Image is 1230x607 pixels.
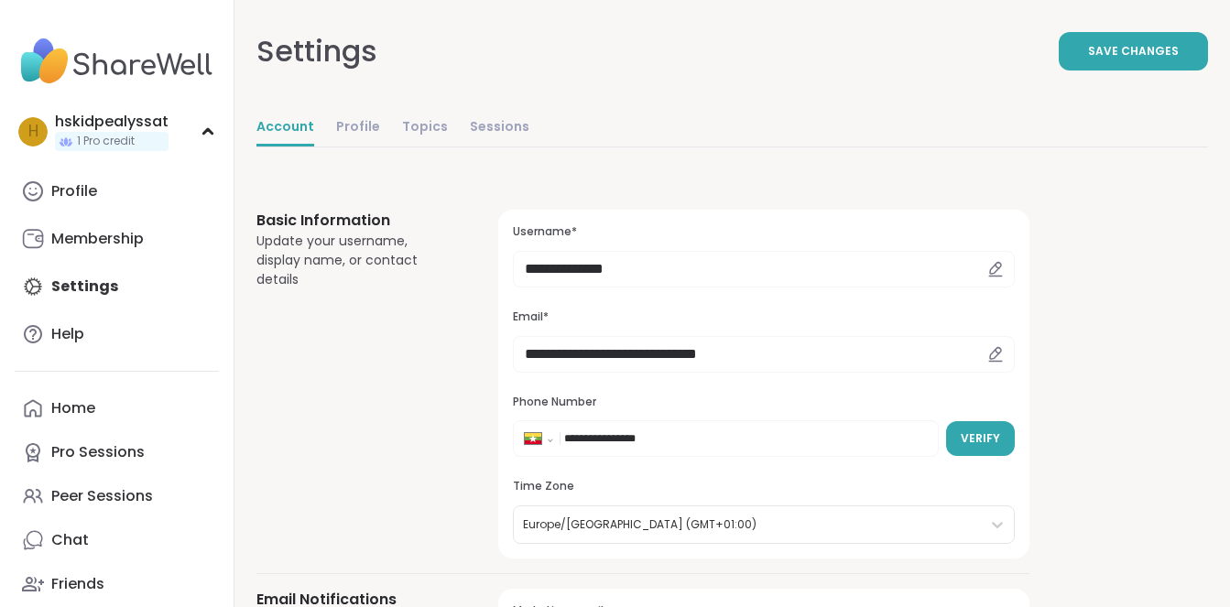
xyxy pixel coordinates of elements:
a: Peer Sessions [15,474,219,518]
div: Friends [51,574,104,594]
h3: Phone Number [513,395,1015,410]
div: Profile [51,181,97,201]
h3: Username* [513,224,1015,240]
h3: Basic Information [256,210,454,232]
div: Update your username, display name, or contact details [256,232,454,289]
a: Membership [15,217,219,261]
h3: Time Zone [513,479,1015,494]
span: 1 Pro credit [77,134,135,149]
img: ShareWell Nav Logo [15,29,219,93]
a: Friends [15,562,219,606]
div: Home [51,398,95,418]
div: Pro Sessions [51,442,145,462]
span: Save Changes [1088,43,1179,60]
a: Profile [336,110,380,146]
a: Pro Sessions [15,430,219,474]
a: Profile [15,169,219,213]
div: Settings [256,29,377,73]
a: Home [15,386,219,430]
div: hskidpealyssat [55,112,169,132]
a: Chat [15,518,219,562]
div: Membership [51,229,144,249]
div: Peer Sessions [51,486,153,506]
a: Account [256,110,314,146]
a: Topics [402,110,448,146]
button: Verify [946,421,1015,456]
button: Save Changes [1059,32,1208,70]
div: Help [51,324,84,344]
a: Help [15,312,219,356]
a: Sessions [470,110,529,146]
div: Chat [51,530,89,550]
span: Verify [961,430,1000,447]
span: h [28,120,38,144]
h3: Email* [513,309,1015,325]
